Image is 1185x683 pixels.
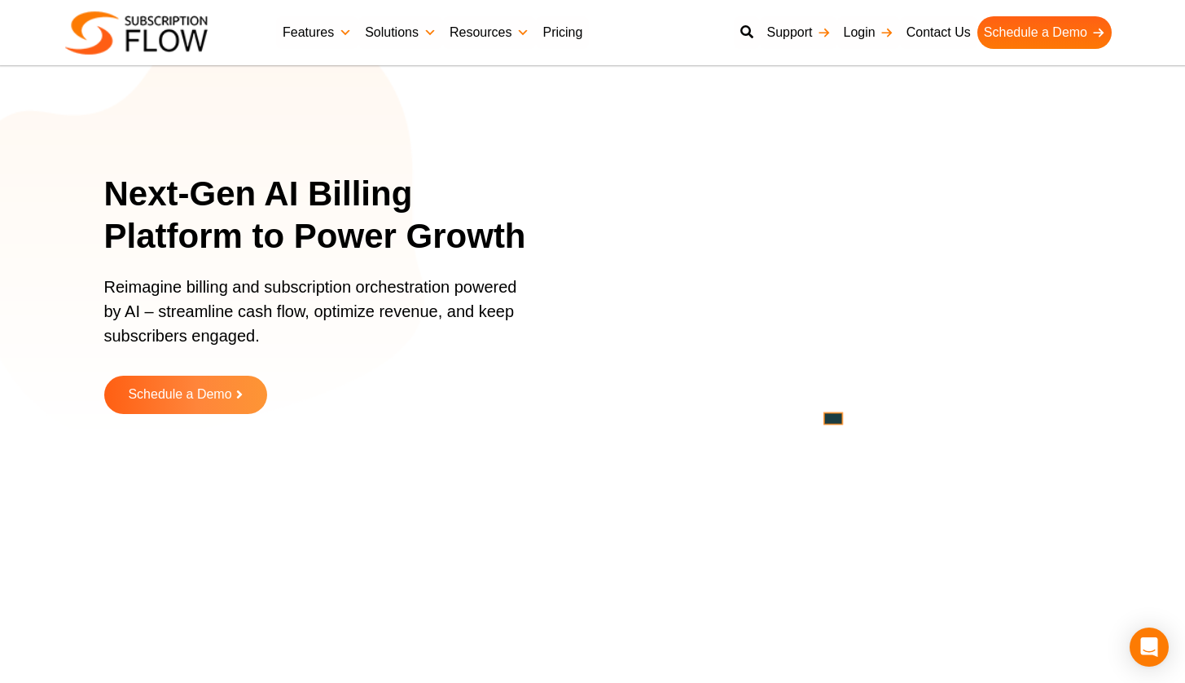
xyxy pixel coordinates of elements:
a: Login [837,16,900,49]
a: Features [276,16,358,49]
a: Pricing [536,16,589,49]
span: Schedule a Demo [128,388,231,402]
a: Contact Us [900,16,977,49]
p: Reimagine billing and subscription orchestration powered by AI – streamline cash flow, optimize r... [104,275,528,364]
a: Solutions [358,16,443,49]
h1: Next-Gen AI Billing Platform to Power Growth [104,173,548,258]
a: Support [760,16,836,49]
a: Schedule a Demo [977,16,1112,49]
a: Resources [443,16,536,49]
div: Open Intercom Messenger [1130,628,1169,667]
img: Subscriptionflow [65,11,208,55]
a: Schedule a Demo [104,376,267,414]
